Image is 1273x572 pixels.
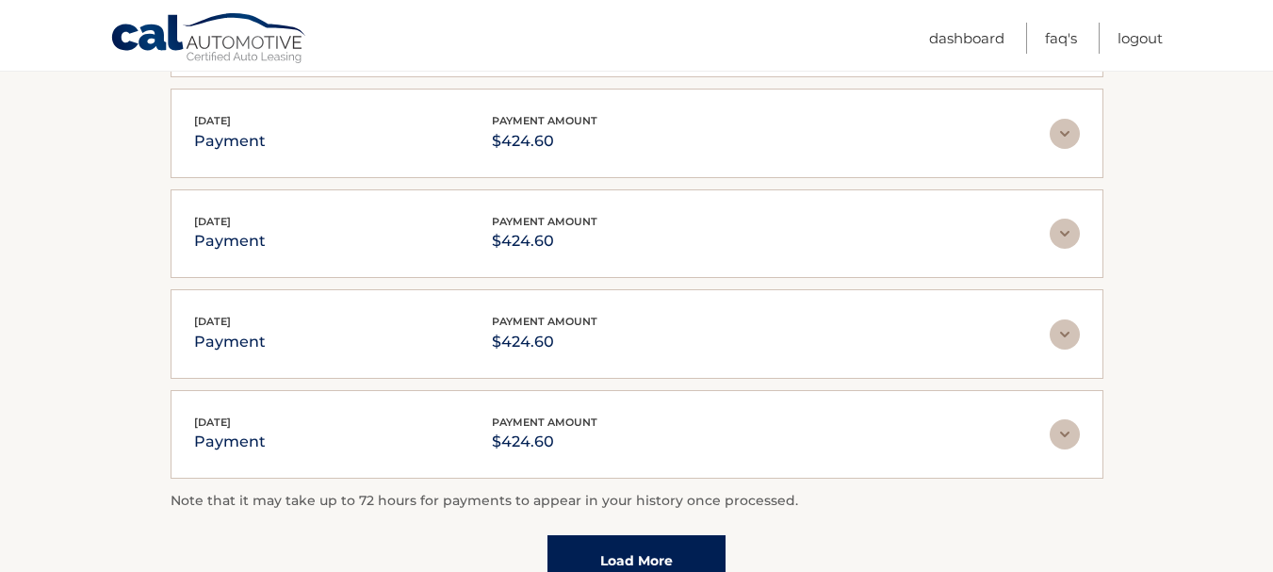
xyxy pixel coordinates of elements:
[492,315,597,328] span: payment amount
[492,416,597,429] span: payment amount
[194,114,231,127] span: [DATE]
[194,329,266,355] p: payment
[492,329,597,355] p: $424.60
[194,215,231,228] span: [DATE]
[492,228,597,254] p: $424.60
[194,429,266,455] p: payment
[194,228,266,254] p: payment
[1050,419,1080,449] img: accordion-rest.svg
[194,315,231,328] span: [DATE]
[1118,23,1163,54] a: Logout
[1045,23,1077,54] a: FAQ's
[1050,219,1080,249] img: accordion-rest.svg
[194,128,266,155] p: payment
[1050,319,1080,350] img: accordion-rest.svg
[194,416,231,429] span: [DATE]
[492,114,597,127] span: payment amount
[1050,119,1080,149] img: accordion-rest.svg
[492,128,597,155] p: $424.60
[492,429,597,455] p: $424.60
[492,215,597,228] span: payment amount
[110,12,308,67] a: Cal Automotive
[171,490,1103,513] p: Note that it may take up to 72 hours for payments to appear in your history once processed.
[929,23,1004,54] a: Dashboard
